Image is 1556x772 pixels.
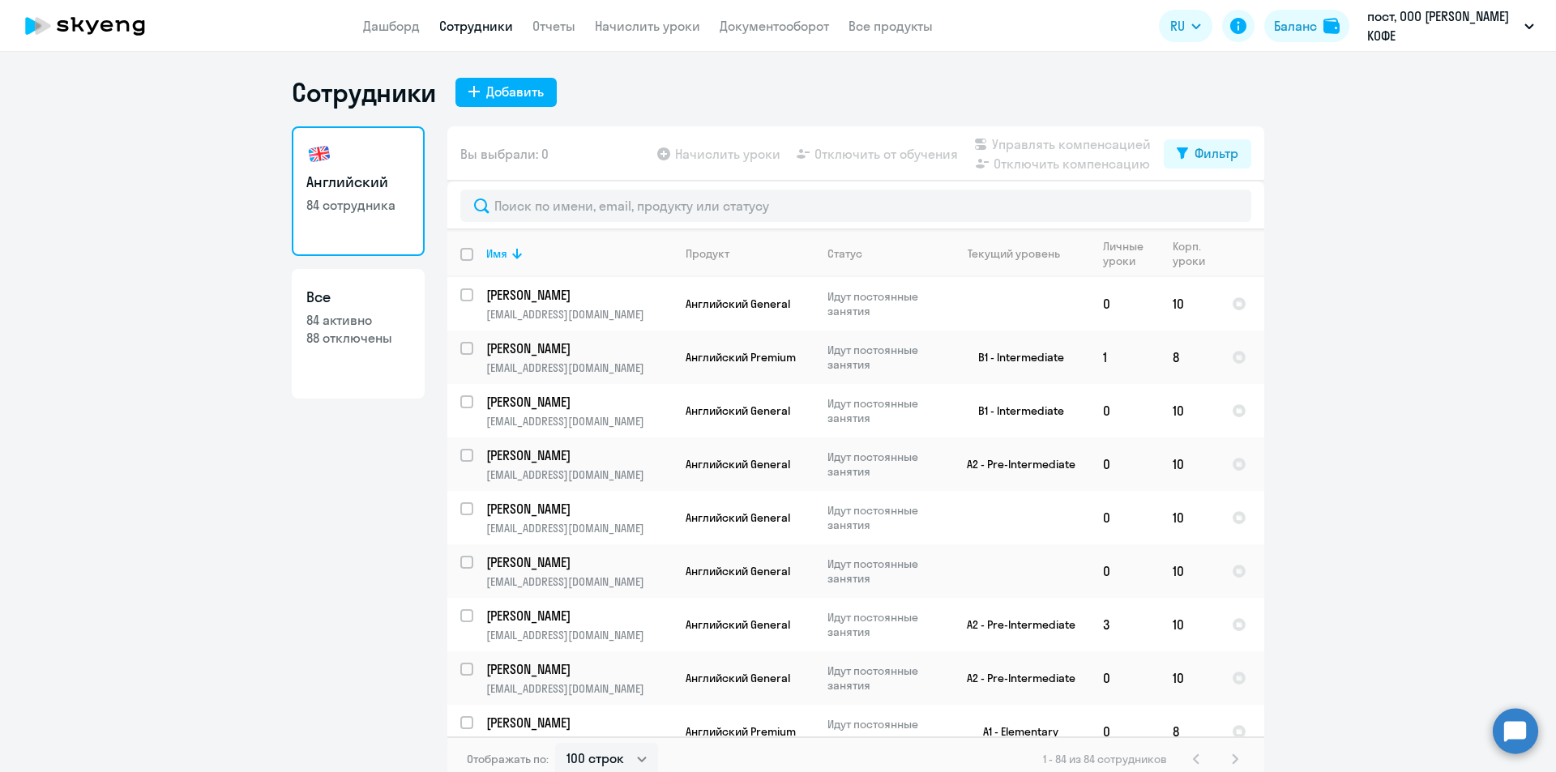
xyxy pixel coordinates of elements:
[486,286,672,304] a: [PERSON_NAME]
[939,331,1090,384] td: B1 - Intermediate
[1090,705,1160,758] td: 0
[1160,491,1219,544] td: 10
[486,446,672,464] a: [PERSON_NAME]
[1164,139,1251,168] button: Фильтр
[686,296,790,311] span: Английский General
[292,76,436,109] h1: Сотрудники
[952,246,1089,261] div: Текущий уровень
[532,18,575,34] a: Отчеты
[849,18,933,34] a: Все продукты
[686,350,796,365] span: Английский Premium
[1173,239,1218,268] div: Корп. уроки
[968,246,1060,261] div: Текущий уровень
[1160,384,1219,437] td: 10
[486,660,669,678] p: [PERSON_NAME]
[486,521,672,535] p: [EMAIL_ADDRESS][DOMAIN_NAME]
[486,574,672,589] p: [EMAIL_ADDRESS][DOMAIN_NAME]
[939,598,1090,651] td: A2 - Pre-Intermediate
[306,196,410,214] p: 84 сотрудника
[1160,544,1219,598] td: 10
[306,329,410,347] p: 88 отключены
[827,396,938,425] p: Идут постоянные занятия
[486,446,669,464] p: [PERSON_NAME]
[827,610,938,639] p: Идут постоянные занятия
[1160,277,1219,331] td: 10
[486,714,672,731] a: [PERSON_NAME]
[306,287,410,308] h3: Все
[486,500,672,518] a: [PERSON_NAME]
[939,384,1090,437] td: B1 - Intermediate
[486,307,672,322] p: [EMAIL_ADDRESS][DOMAIN_NAME]
[720,18,829,34] a: Документооборот
[1323,18,1340,34] img: balance
[467,752,549,766] span: Отображать по:
[1160,598,1219,651] td: 10
[486,339,672,357] a: [PERSON_NAME]
[1090,384,1160,437] td: 0
[486,246,507,261] div: Имя
[486,607,672,625] a: [PERSON_NAME]
[486,660,672,678] a: [PERSON_NAME]
[486,82,544,101] div: Добавить
[486,246,672,261] div: Имя
[1090,544,1160,598] td: 0
[686,724,796,739] span: Английский Premium
[1103,239,1159,268] div: Личные уроки
[686,457,790,471] span: Английский General
[486,393,672,411] a: [PERSON_NAME]
[1264,10,1349,42] button: Балансbalance
[292,269,425,399] a: Все84 активно88 отключены
[306,172,410,193] h3: Английский
[1195,143,1238,163] div: Фильтр
[486,628,672,642] p: [EMAIL_ADDRESS][DOMAIN_NAME]
[486,500,669,518] p: [PERSON_NAME]
[827,503,938,532] p: Идут постоянные занятия
[455,78,557,107] button: Добавить
[1159,10,1212,42] button: RU
[827,343,938,372] p: Идут постоянные занятия
[1090,651,1160,705] td: 0
[486,360,672,375] p: [EMAIL_ADDRESS][DOMAIN_NAME]
[1090,598,1160,651] td: 3
[486,553,669,571] p: [PERSON_NAME]
[686,246,729,261] div: Продукт
[486,467,672,482] p: [EMAIL_ADDRESS][DOMAIN_NAME]
[686,671,790,685] span: Английский General
[686,564,790,578] span: Английский General
[292,126,425,256] a: Английский84 сотрудника
[686,510,790,525] span: Английский General
[486,681,672,696] p: [EMAIL_ADDRESS][DOMAIN_NAME]
[486,735,672,749] p: [EMAIL_ADDRESS][DOMAIN_NAME]
[686,403,790,418] span: Английский General
[939,651,1090,705] td: A2 - Pre-Intermediate
[1274,16,1317,36] div: Баланс
[486,393,669,411] p: [PERSON_NAME]
[306,311,410,329] p: 84 активно
[439,18,513,34] a: Сотрудники
[827,246,862,261] div: Статус
[460,144,549,164] span: Вы выбрали: 0
[827,450,938,479] p: Идут постоянные занятия
[1090,491,1160,544] td: 0
[486,553,672,571] a: [PERSON_NAME]
[1160,437,1219,491] td: 10
[1170,16,1185,36] span: RU
[486,414,672,429] p: [EMAIL_ADDRESS][DOMAIN_NAME]
[1090,331,1160,384] td: 1
[1160,705,1219,758] td: 8
[939,437,1090,491] td: A2 - Pre-Intermediate
[827,717,938,746] p: Идут постоянные занятия
[1043,752,1167,766] span: 1 - 84 из 84 сотрудников
[1160,331,1219,384] td: 8
[363,18,420,34] a: Дашборд
[1160,651,1219,705] td: 10
[1359,6,1542,45] button: пост, ООО [PERSON_NAME] КОФЕ
[827,289,938,318] p: Идут постоянные занятия
[486,714,669,731] p: [PERSON_NAME]
[1090,277,1160,331] td: 0
[486,286,669,304] p: [PERSON_NAME]
[595,18,700,34] a: Начислить уроки
[827,663,938,693] p: Идут постоянные занятия
[486,339,669,357] p: [PERSON_NAME]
